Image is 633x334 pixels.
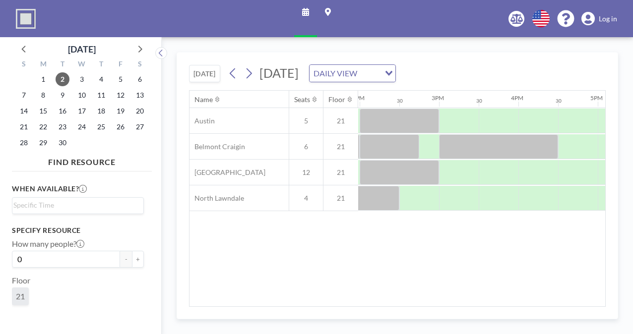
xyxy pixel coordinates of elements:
[432,94,444,102] div: 3PM
[17,104,31,118] span: Sunday, September 14, 2025
[114,88,127,102] span: Friday, September 12, 2025
[511,94,523,102] div: 4PM
[34,58,53,71] div: M
[12,226,144,235] h3: Specify resource
[68,42,96,56] div: [DATE]
[323,194,358,203] span: 21
[590,94,603,102] div: 5PM
[294,95,310,104] div: Seats
[13,200,138,211] input: Search for option
[75,104,89,118] span: Wednesday, September 17, 2025
[56,88,69,102] span: Tuesday, September 9, 2025
[323,142,358,151] span: 21
[352,94,365,102] div: 2PM
[14,58,34,71] div: S
[190,168,265,177] span: [GEOGRAPHIC_DATA]
[56,120,69,134] span: Tuesday, September 23, 2025
[556,98,562,104] div: 30
[114,72,127,86] span: Friday, September 5, 2025
[75,120,89,134] span: Wednesday, September 24, 2025
[56,136,69,150] span: Tuesday, September 30, 2025
[75,72,89,86] span: Wednesday, September 3, 2025
[289,194,323,203] span: 4
[130,58,149,71] div: S
[289,168,323,177] span: 12
[94,120,108,134] span: Thursday, September 25, 2025
[328,95,345,104] div: Floor
[12,153,152,167] h4: FIND RESOURCE
[133,104,147,118] span: Saturday, September 20, 2025
[190,116,215,125] span: Austin
[259,65,299,80] span: [DATE]
[397,98,403,104] div: 30
[72,58,92,71] div: W
[16,291,25,301] span: 21
[12,313,28,323] label: Type
[75,88,89,102] span: Wednesday, September 10, 2025
[111,58,130,71] div: F
[323,116,358,125] span: 21
[17,120,31,134] span: Sunday, September 21, 2025
[56,104,69,118] span: Tuesday, September 16, 2025
[133,120,147,134] span: Saturday, September 27, 2025
[53,58,72,71] div: T
[114,104,127,118] span: Friday, September 19, 2025
[36,136,50,150] span: Monday, September 29, 2025
[17,136,31,150] span: Sunday, September 28, 2025
[132,251,144,268] button: +
[289,116,323,125] span: 5
[94,72,108,86] span: Thursday, September 4, 2025
[36,72,50,86] span: Monday, September 1, 2025
[194,95,213,104] div: Name
[190,194,244,203] span: North Lawndale
[189,65,220,82] button: [DATE]
[360,67,379,80] input: Search for option
[16,9,36,29] img: organization-logo
[312,67,359,80] span: DAILY VIEW
[120,251,132,268] button: -
[12,239,84,249] label: How many people?
[36,88,50,102] span: Monday, September 8, 2025
[94,88,108,102] span: Thursday, September 11, 2025
[56,72,69,86] span: Tuesday, September 2, 2025
[114,120,127,134] span: Friday, September 26, 2025
[310,65,395,82] div: Search for option
[289,142,323,151] span: 6
[323,168,358,177] span: 21
[476,98,482,104] div: 30
[12,276,30,285] label: Floor
[133,72,147,86] span: Saturday, September 6, 2025
[91,58,111,71] div: T
[133,88,147,102] span: Saturday, September 13, 2025
[599,14,617,23] span: Log in
[36,104,50,118] span: Monday, September 15, 2025
[36,120,50,134] span: Monday, September 22, 2025
[190,142,245,151] span: Belmont Craigin
[94,104,108,118] span: Thursday, September 18, 2025
[581,12,617,26] a: Log in
[17,88,31,102] span: Sunday, September 7, 2025
[12,198,143,213] div: Search for option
